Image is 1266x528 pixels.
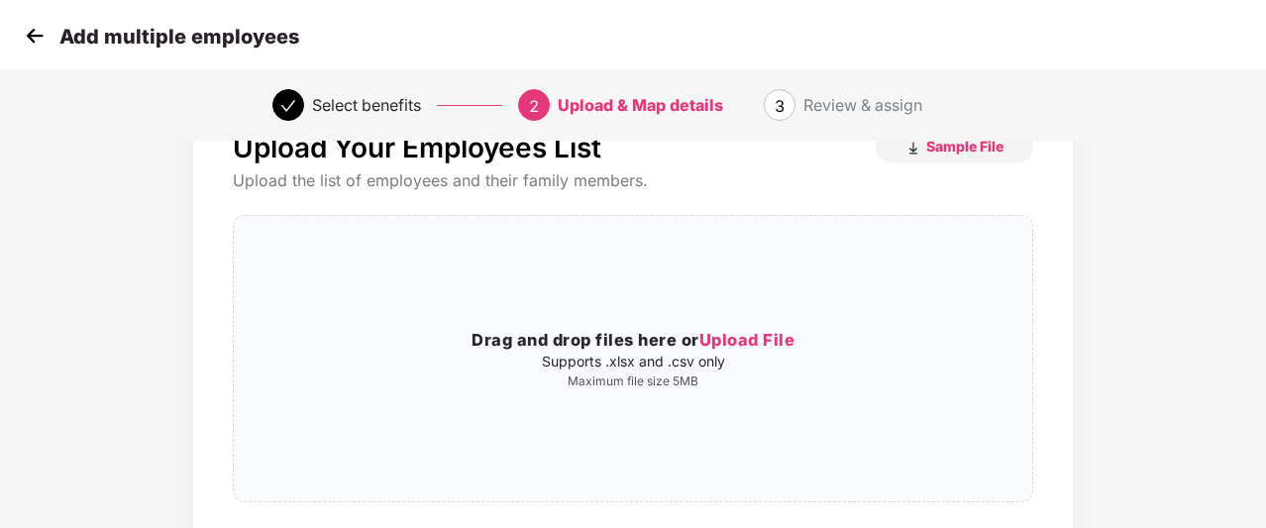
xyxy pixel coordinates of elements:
div: Select benefits [312,89,421,121]
span: Sample File [926,137,1003,156]
button: Sample File [876,131,1033,162]
span: 2 [529,96,539,116]
span: Upload File [699,330,795,350]
div: Review & assign [803,89,922,121]
span: check [280,98,296,114]
h3: Drag and drop files here or [234,328,1032,354]
img: download_icon [905,141,921,157]
div: Upload & Map details [558,89,723,121]
p: Supports .xlsx and .csv only [234,354,1032,370]
p: Maximum file size 5MB [234,373,1032,389]
span: 3 [775,96,785,116]
img: svg+xml;base64,PHN2ZyB4bWxucz0iaHR0cDovL3d3dy53My5vcmcvMjAwMC9zdmciIHdpZHRoPSIzMCIgaGVpZ2h0PSIzMC... [20,21,50,51]
p: Upload Your Employees List [233,131,601,164]
div: Upload the list of employees and their family members. [233,170,1033,191]
p: Add multiple employees [59,25,299,49]
span: Drag and drop files here orUpload FileSupports .xlsx and .csv onlyMaximum file size 5MB [234,216,1032,501]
